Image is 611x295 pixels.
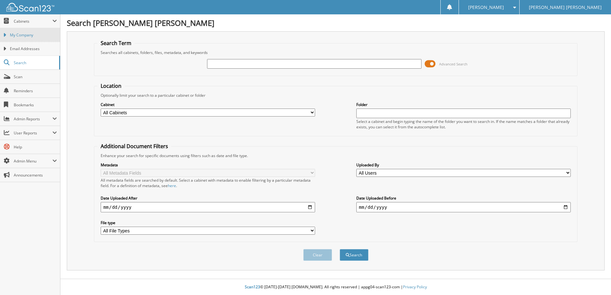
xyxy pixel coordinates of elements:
div: Select a cabinet and begin typing the name of the folder you want to search in. If the name match... [356,119,571,130]
div: Enhance your search for specific documents using filters such as date and file type. [97,153,574,158]
button: Clear [303,249,332,261]
label: Uploaded By [356,162,571,168]
label: Date Uploaded Before [356,195,571,201]
img: scan123-logo-white.svg [6,3,54,11]
span: Email Addresses [10,46,57,52]
label: File type [101,220,315,225]
span: [PERSON_NAME] [PERSON_NAME] [529,5,602,9]
span: My Company [10,32,57,38]
input: start [101,202,315,212]
span: Advanced Search [439,62,468,66]
span: [PERSON_NAME] [468,5,504,9]
label: Date Uploaded After [101,195,315,201]
label: Metadata [101,162,315,168]
div: All metadata fields are searched by default. Select a cabinet with metadata to enable filtering b... [101,178,315,188]
a: here [168,183,176,188]
div: © [DATE]-[DATE] [DOMAIN_NAME]. All rights reserved | appg04-scan123-com | [60,279,611,295]
iframe: Chat Widget [579,264,611,295]
button: Search [340,249,368,261]
span: Scan [14,74,57,79]
span: Admin Reports [14,116,52,122]
span: Reminders [14,88,57,94]
a: Privacy Policy [403,284,427,290]
span: Admin Menu [14,158,52,164]
span: Scan123 [245,284,260,290]
span: Search [14,60,56,65]
input: end [356,202,571,212]
div: Optionally limit your search to a particular cabinet or folder [97,93,574,98]
legend: Additional Document Filters [97,143,171,150]
span: User Reports [14,130,52,136]
legend: Search Term [97,40,135,47]
span: Bookmarks [14,102,57,108]
span: Announcements [14,172,57,178]
span: Cabinets [14,19,52,24]
div: Searches all cabinets, folders, files, metadata, and keywords [97,50,574,55]
label: Folder [356,102,571,107]
legend: Location [97,82,125,89]
label: Cabinet [101,102,315,107]
h1: Search [PERSON_NAME] [PERSON_NAME] [67,18,605,28]
span: Help [14,144,57,150]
